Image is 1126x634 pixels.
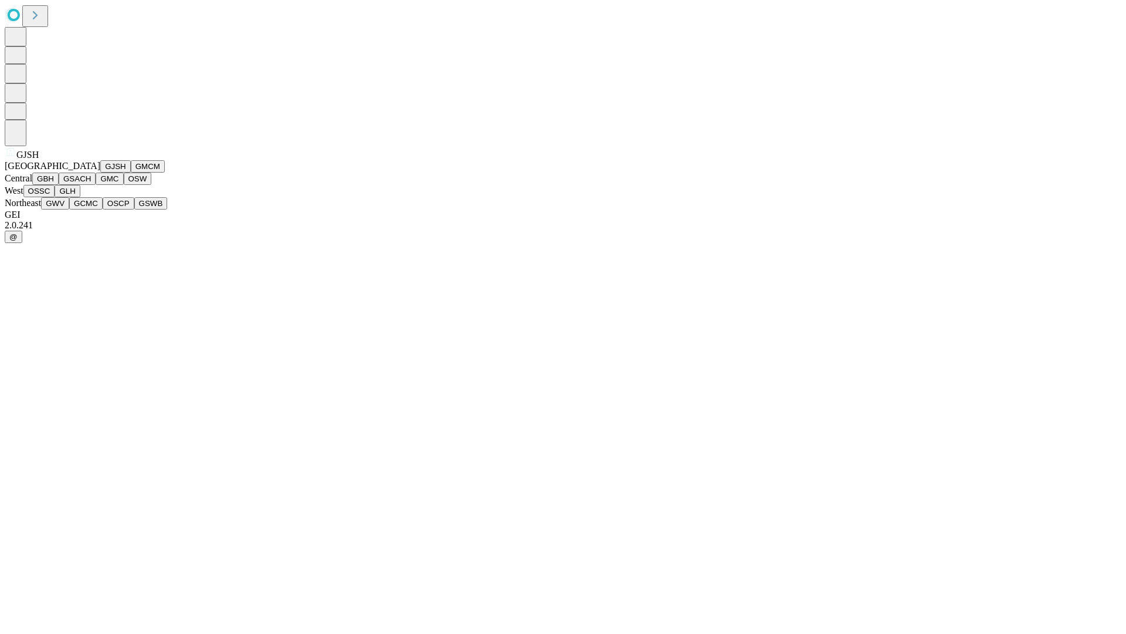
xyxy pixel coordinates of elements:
button: GMCM [131,160,165,173]
button: GSACH [59,173,96,185]
button: GBH [32,173,59,185]
span: Northeast [5,198,41,208]
button: GLH [55,185,80,197]
span: [GEOGRAPHIC_DATA] [5,161,100,171]
span: Central [5,173,32,183]
button: GMC [96,173,123,185]
button: GWV [41,197,69,210]
div: 2.0.241 [5,220,1121,231]
button: GSWB [134,197,168,210]
span: West [5,186,23,195]
span: @ [9,232,18,241]
button: OSSC [23,185,55,197]
div: GEI [5,210,1121,220]
span: GJSH [16,150,39,160]
button: OSW [124,173,152,185]
button: GJSH [100,160,131,173]
button: @ [5,231,22,243]
button: GCMC [69,197,103,210]
button: OSCP [103,197,134,210]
